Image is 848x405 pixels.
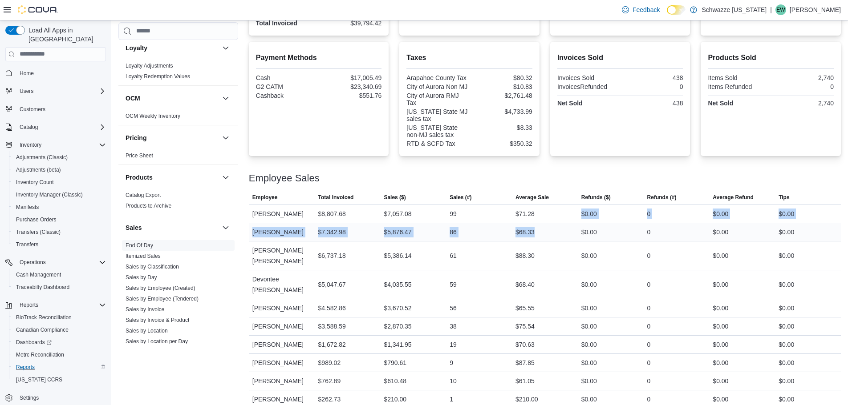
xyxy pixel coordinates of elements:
span: End Of Day [126,242,153,249]
div: City of Aurora RMJ Tax [406,92,467,106]
div: 0 [622,83,683,90]
div: Arapahoe County Tax [406,74,467,81]
h3: Employee Sales [249,173,320,184]
div: $23,340.69 [321,83,381,90]
div: $0.00 [581,357,597,368]
div: 0 [647,357,651,368]
span: Users [20,88,33,95]
a: Inventory Manager (Classic) [12,189,86,200]
div: $350.32 [471,140,532,147]
a: Settings [16,393,42,403]
span: Itemized Sales [126,253,161,260]
div: $0.00 [713,376,728,386]
div: $8.33 [471,124,532,131]
div: $0.00 [779,321,794,332]
span: Canadian Compliance [16,326,69,333]
div: OCM [118,111,238,125]
button: Users [16,86,37,96]
div: $7,342.98 [318,227,346,237]
div: $0.00 [713,357,728,368]
span: Average Refund [713,194,754,201]
span: Loyalty Adjustments [126,62,173,69]
button: Pricing [126,133,219,142]
button: Transfers [9,238,110,251]
button: Users [2,85,110,97]
a: Catalog Export [126,192,161,198]
button: Catalog [2,121,110,133]
div: $0.00 [779,250,794,261]
button: Products [220,172,231,183]
div: Devontee [PERSON_NAME] [249,270,315,299]
button: Operations [2,256,110,269]
button: Purchase Orders [9,213,110,226]
button: Sales [126,223,219,232]
span: Settings [16,392,106,403]
span: Settings [20,394,39,401]
div: 99 [450,209,457,219]
button: Reports [16,300,42,310]
strong: Net Sold [708,100,733,107]
div: $0.00 [713,321,728,332]
h3: OCM [126,94,140,103]
div: InvoicesRefunded [557,83,618,90]
div: 0 [647,321,651,332]
div: 0 [647,227,651,237]
span: Load All Apps in [GEOGRAPHIC_DATA] [25,26,106,44]
span: Customers [20,106,45,113]
div: 9 [450,357,453,368]
div: Loyalty [118,60,238,85]
div: 1 [450,394,453,405]
span: Catalog [20,124,38,131]
span: Manifests [16,204,39,211]
div: $790.61 [384,357,406,368]
span: Transfers [12,239,106,250]
span: Price Sheet [126,152,153,159]
a: BioTrack Reconciliation [12,312,75,323]
div: 56 [450,303,457,313]
div: 61 [450,250,457,261]
span: Feedback [633,5,660,14]
a: Reports [12,362,38,373]
div: 438 [622,100,683,107]
a: Sales by Employee (Created) [126,285,195,291]
div: $0.00 [713,227,728,237]
span: Customers [16,104,106,115]
a: Loyalty Redemption Values [126,73,190,80]
span: Inventory [20,141,41,148]
a: End Of Day [126,242,153,249]
span: Home [16,68,106,79]
a: Canadian Compliance [12,325,72,335]
div: $5,386.14 [384,250,411,261]
button: Home [2,67,110,80]
div: $0.00 [713,250,728,261]
div: $0.00 [779,227,794,237]
span: Catalog Export [126,192,161,199]
div: Products [118,190,238,215]
a: Dashboards [9,336,110,349]
div: 2,740 [773,100,834,107]
div: $989.02 [318,357,341,368]
div: $68.33 [515,227,535,237]
div: $0.00 [713,339,728,350]
span: Adjustments (Classic) [16,154,68,161]
div: $0.00 [779,394,794,405]
div: Invoices Sold [557,74,618,81]
div: Ehren Wood [775,4,786,15]
span: [US_STATE] CCRS [16,376,62,383]
a: Sales by Invoice & Product [126,317,189,323]
div: $0.00 [713,279,728,290]
button: Canadian Compliance [9,324,110,336]
h2: Taxes [406,52,532,63]
button: Operations [16,257,49,268]
span: Traceabilty Dashboard [12,282,106,293]
a: Sales by Location per Day [126,338,188,345]
span: Operations [16,257,106,268]
span: Adjustments (beta) [16,166,61,173]
span: Sales by Classification [126,263,179,270]
div: 59 [450,279,457,290]
span: Inventory Manager (Classic) [16,191,83,198]
h3: Loyalty [126,44,147,52]
input: Dark Mode [667,5,686,15]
